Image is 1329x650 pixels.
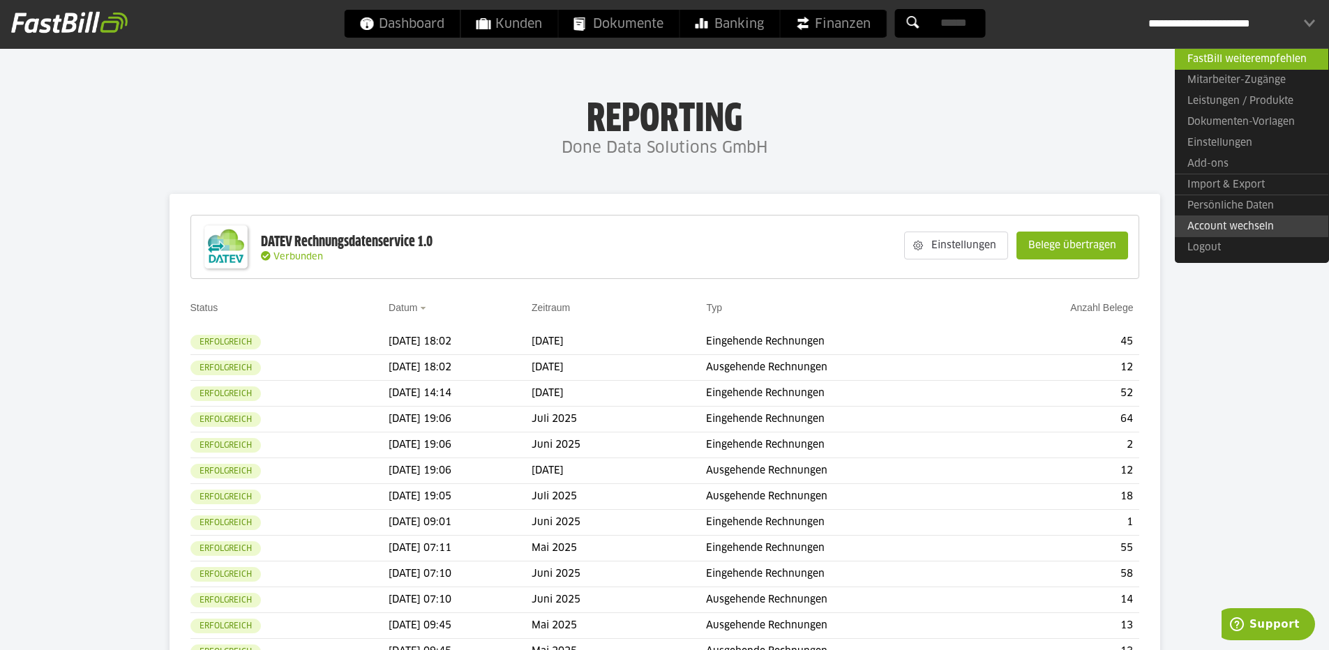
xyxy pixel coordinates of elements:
td: Ausgehende Rechnungen [706,587,982,613]
a: Dashboard [344,10,460,38]
span: Banking [695,10,764,38]
sl-badge: Erfolgreich [190,335,261,349]
a: Dokumente [558,10,679,38]
a: Einstellungen [1175,133,1328,153]
td: 2 [983,432,1139,458]
td: Eingehende Rechnungen [706,561,982,587]
span: Verbunden [273,252,323,262]
td: 12 [983,355,1139,381]
td: [DATE] 19:05 [389,484,532,510]
a: Datum [389,302,417,313]
td: 55 [983,536,1139,561]
sl-badge: Erfolgreich [190,619,261,633]
td: [DATE] 19:06 [389,432,532,458]
td: [DATE] 18:02 [389,355,532,381]
a: Kunden [460,10,557,38]
td: 58 [983,561,1139,587]
sl-badge: Erfolgreich [190,464,261,478]
td: 52 [983,381,1139,407]
a: Status [190,302,218,313]
td: [DATE] 19:06 [389,407,532,432]
sl-badge: Erfolgreich [190,567,261,582]
td: [DATE] 14:14 [389,381,532,407]
td: Ausgehende Rechnungen [706,458,982,484]
td: Juli 2025 [532,407,706,432]
td: Eingehende Rechnungen [706,329,982,355]
sl-badge: Erfolgreich [190,515,261,530]
span: Finanzen [795,10,871,38]
a: Leistungen / Produkte [1175,91,1328,112]
td: Eingehende Rechnungen [706,381,982,407]
a: Dokumenten-Vorlagen [1175,112,1328,133]
td: Juni 2025 [532,432,706,458]
a: Finanzen [780,10,886,38]
h1: Reporting [140,98,1189,135]
a: FastBill weiterempfehlen [1175,48,1328,70]
td: Eingehende Rechnungen [706,432,982,458]
iframe: Öffnet ein Widget, in dem Sie weitere Informationen finden [1222,608,1315,643]
sl-badge: Erfolgreich [190,593,261,607]
td: [DATE] 09:45 [389,613,532,639]
td: Juli 2025 [532,484,706,510]
img: fastbill_logo_white.png [11,11,128,33]
sl-button: Belege übertragen [1016,232,1128,259]
sl-badge: Erfolgreich [190,361,261,375]
span: Dashboard [359,10,444,38]
span: Kunden [476,10,542,38]
a: Anzahl Belege [1070,302,1133,313]
a: Logout [1175,237,1328,258]
a: Persönliche Daten [1175,195,1328,216]
td: Mai 2025 [532,536,706,561]
td: Juni 2025 [532,561,706,587]
td: [DATE] 18:02 [389,329,532,355]
sl-badge: Erfolgreich [190,438,261,453]
td: [DATE] [532,381,706,407]
td: Eingehende Rechnungen [706,536,982,561]
td: Ausgehende Rechnungen [706,484,982,510]
td: 1 [983,510,1139,536]
td: Ausgehende Rechnungen [706,355,982,381]
td: [DATE] 09:01 [389,510,532,536]
sl-badge: Erfolgreich [190,386,261,401]
a: Zeitraum [532,302,570,313]
td: 14 [983,587,1139,613]
td: [DATE] 19:06 [389,458,532,484]
td: Juni 2025 [532,587,706,613]
a: Add-ons [1175,153,1328,174]
td: [DATE] 07:10 [389,587,532,613]
td: [DATE] 07:11 [389,536,532,561]
img: sort_desc.gif [420,307,429,310]
img: DATEV-Datenservice Logo [198,219,254,275]
sl-badge: Erfolgreich [190,490,261,504]
td: Mai 2025 [532,613,706,639]
td: [DATE] [532,355,706,381]
a: Mitarbeiter-Zugänge [1175,70,1328,91]
a: Import & Export [1175,174,1328,195]
td: [DATE] 07:10 [389,561,532,587]
td: 64 [983,407,1139,432]
a: Account wechseln [1175,216,1328,237]
td: 18 [983,484,1139,510]
td: [DATE] [532,458,706,484]
td: Juni 2025 [532,510,706,536]
sl-badge: Erfolgreich [190,412,261,427]
a: Banking [679,10,779,38]
td: 13 [983,613,1139,639]
td: 45 [983,329,1139,355]
span: Dokumente [573,10,663,38]
td: 12 [983,458,1139,484]
td: Ausgehende Rechnungen [706,613,982,639]
td: Eingehende Rechnungen [706,407,982,432]
div: DATEV Rechnungsdatenservice 1.0 [261,233,433,251]
a: Typ [706,302,722,313]
td: Eingehende Rechnungen [706,510,982,536]
td: [DATE] [532,329,706,355]
sl-badge: Erfolgreich [190,541,261,556]
sl-button: Einstellungen [904,232,1008,259]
